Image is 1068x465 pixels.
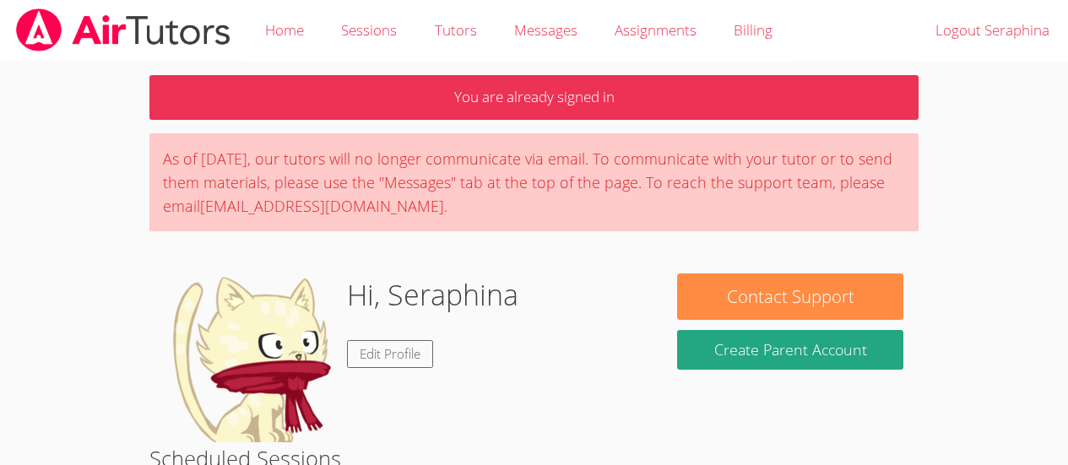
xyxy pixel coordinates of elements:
[165,273,333,442] img: default.png
[514,20,577,40] span: Messages
[347,273,518,316] h1: Hi, Seraphina
[347,340,433,368] a: Edit Profile
[677,330,903,370] button: Create Parent Account
[677,273,903,320] button: Contact Support
[14,8,232,51] img: airtutors_banner-c4298cdbf04f3fff15de1276eac7730deb9818008684d7c2e4769d2f7ddbe033.png
[149,75,919,120] p: You are already signed in
[149,133,919,231] div: As of [DATE], our tutors will no longer communicate via email. To communicate with your tutor or ...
